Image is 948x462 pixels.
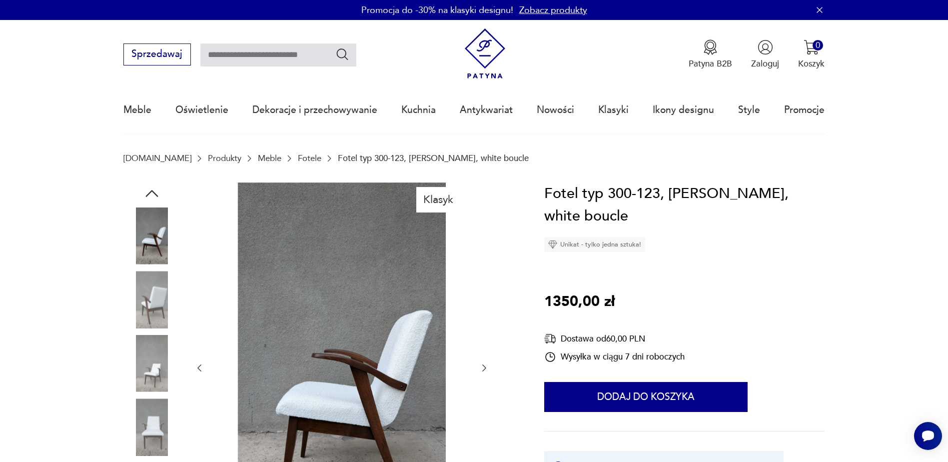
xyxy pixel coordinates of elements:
p: Patyna B2B [689,58,732,69]
img: Zdjęcie produktu Fotel typ 300-123, M. Puchała, white boucle [123,271,180,328]
div: Wysyłka w ciągu 7 dni roboczych [544,351,685,363]
img: Ikona dostawy [544,332,556,345]
a: Antykwariat [460,87,513,133]
img: Ikona koszyka [804,39,819,55]
div: Klasyk [416,187,461,212]
button: Szukaj [335,47,350,61]
a: Fotele [298,153,321,163]
button: Dodaj do koszyka [544,382,748,412]
a: Style [738,87,760,133]
p: Promocja do -30% na klasyki designu! [361,4,513,16]
p: Zaloguj [751,58,779,69]
a: Dekoracje i przechowywanie [252,87,377,133]
img: Zdjęcie produktu Fotel typ 300-123, M. Puchała, white boucle [123,335,180,392]
button: 0Koszyk [798,39,825,69]
p: Koszyk [798,58,825,69]
a: Sprzedawaj [123,51,191,59]
img: Ikonka użytkownika [758,39,773,55]
div: Unikat - tylko jedna sztuka! [544,237,645,252]
iframe: Smartsupp widget button [914,422,942,450]
p: 1350,00 zł [544,290,615,313]
button: Patyna B2B [689,39,732,69]
img: Ikona diamentu [548,240,557,249]
button: Sprzedawaj [123,43,191,65]
a: Promocje [784,87,825,133]
button: Zaloguj [751,39,779,69]
a: Meble [123,87,151,133]
a: Produkty [208,153,241,163]
div: Dostawa od 60,00 PLN [544,332,685,345]
a: Zobacz produkty [519,4,587,16]
img: Patyna - sklep z meblami i dekoracjami vintage [460,28,510,79]
a: Ikony designu [653,87,714,133]
a: [DOMAIN_NAME] [123,153,191,163]
p: Fotel typ 300-123, [PERSON_NAME], white boucle [338,153,529,163]
div: 0 [813,40,823,50]
img: Ikona medalu [703,39,718,55]
img: Zdjęcie produktu Fotel typ 300-123, M. Puchała, white boucle [123,207,180,264]
a: Nowości [537,87,574,133]
a: Klasyki [598,87,629,133]
a: Kuchnia [401,87,436,133]
h1: Fotel typ 300-123, [PERSON_NAME], white boucle [544,182,825,228]
a: Ikona medaluPatyna B2B [689,39,732,69]
img: Zdjęcie produktu Fotel typ 300-123, M. Puchała, white boucle [123,398,180,455]
a: Oświetlenie [175,87,228,133]
a: Meble [258,153,281,163]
